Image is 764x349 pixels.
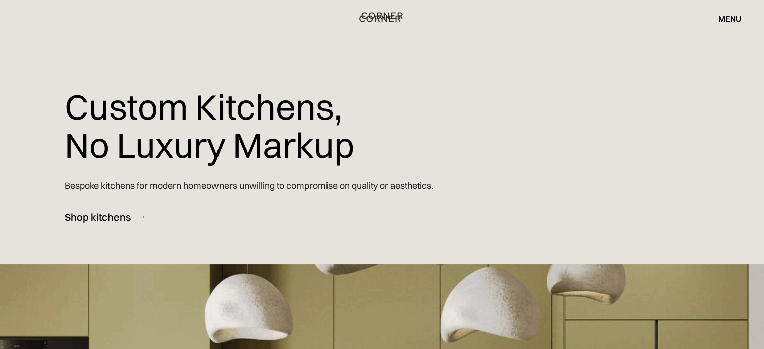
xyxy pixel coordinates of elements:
[65,205,144,229] a: Shop kitchens
[708,10,741,27] div: menu
[718,15,741,23] div: menu
[65,171,433,200] p: Bespoke kitchens for modern homeowners unwilling to compromise on quality or aesthetics.
[65,80,354,171] h1: Custom Kitchens, No Luxury Markup
[356,12,408,25] a: home
[65,210,131,224] div: Shop kitchens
